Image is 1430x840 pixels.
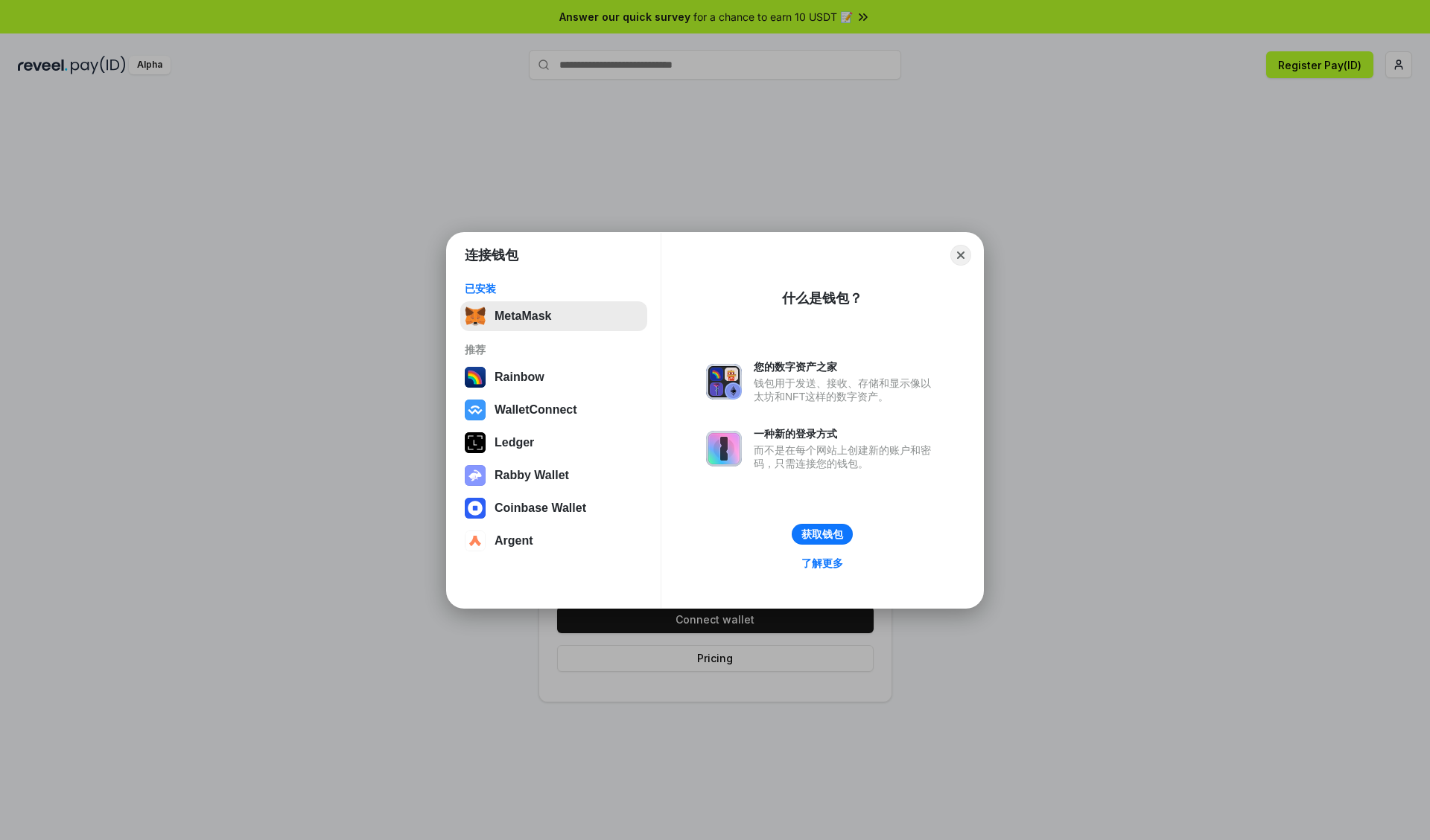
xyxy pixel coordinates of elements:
[460,362,647,392] button: Rainbow
[792,554,852,573] a: 了解更多
[782,289,862,307] div: 什么是钱包？
[754,360,938,373] div: 您的数字资产之家
[465,498,486,519] img: svg+xml,%3Csvg%20width%3D%2228%22%20height%3D%2228%22%20viewBox%3D%220%200%2028%2028%22%20fill%3D...
[465,465,486,486] img: svg+xml,%3Csvg%20xmlns%3D%22http%3A%2F%2Fwww.w3.org%2F2000%2Fsvg%22%20fill%3D%22none%22%20viewBox...
[495,534,533,548] div: Argent
[495,501,586,515] div: Coinbase Wallet
[801,557,843,570] div: 了解更多
[460,526,647,556] button: Argent
[460,461,647,490] button: Rabby Wallet
[465,246,518,264] h1: 连接钱包
[465,432,486,453] img: svg+xml,%3Csvg%20xmlns%3D%22http%3A%2F%2Fwww.w3.org%2F2000%2Fsvg%22%20width%3D%2228%22%20height%3...
[754,427,938,440] div: 一种新的登录方式
[706,431,742,467] img: svg+xml,%3Csvg%20xmlns%3D%22http%3A%2F%2Fwww.w3.org%2F2000%2Fsvg%22%20fill%3D%22none%22%20viewBox...
[465,530,486,551] img: svg+xml,%3Csvg%20width%3D%2228%22%20height%3D%2228%22%20viewBox%3D%220%200%2028%2028%22%20fill%3D...
[460,493,647,523] button: Coinbase Wallet
[495,310,551,323] div: MetaMask
[754,443,938,470] div: 而不是在每个网站上创建新的账户和密码，只需连接您的钱包。
[495,403,577,417] div: WalletConnect
[950,245,971,266] button: Close
[460,428,647,458] button: Ledger
[465,306,486,327] img: svg+xml,%3Csvg%20fill%3D%22none%22%20height%3D%2233%22%20viewBox%3D%220%200%2035%2033%22%20width%...
[460,301,647,331] button: MetaMask
[465,343,643,356] div: 推荐
[460,395,647,425] button: WalletConnect
[495,371,544,384] div: Rainbow
[465,400,486,420] img: svg+xml,%3Csvg%20width%3D%2228%22%20height%3D%2228%22%20viewBox%3D%220%200%2028%2028%22%20fill%3D...
[465,367,486,388] img: svg+xml,%3Csvg%20width%3D%22120%22%20height%3D%22120%22%20viewBox%3D%220%200%20120%20120%22%20fil...
[706,364,742,400] img: svg+xml,%3Csvg%20xmlns%3D%22http%3A%2F%2Fwww.w3.org%2F2000%2Fsvg%22%20fill%3D%22none%22%20viewBox...
[792,524,853,545] button: 获取钱包
[495,436,534,449] div: Ledger
[495,469,569,482] div: Rabby Wallet
[465,282,643,295] div: 已安装
[754,376,938,403] div: 钱包用于发送、接收、存储和显示像以太坊和NFT这样的数字资产。
[801,528,843,541] div: 获取钱包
